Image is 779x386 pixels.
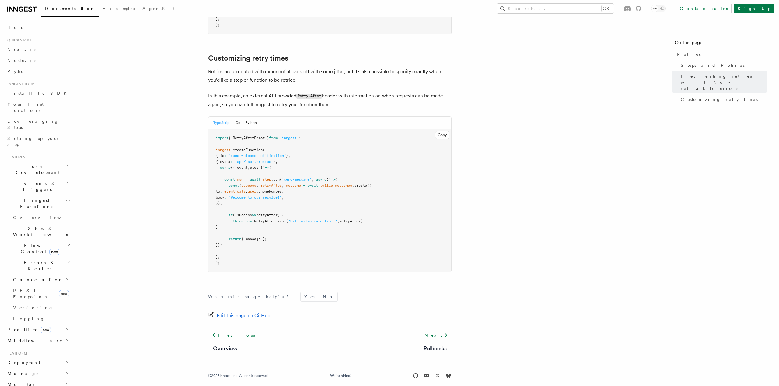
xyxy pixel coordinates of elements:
[142,6,175,11] span: AgentKit
[7,58,36,63] span: Node.js
[5,178,72,195] button: Events & Triggers
[301,183,303,188] span: }
[269,136,278,140] span: from
[11,212,72,223] a: Overview
[11,225,68,238] span: Steps & Workflows
[288,154,290,158] span: ,
[216,195,224,200] span: body
[13,215,76,220] span: Overview
[208,294,293,300] p: Was this page helpful?
[424,344,447,353] a: Rollbacks
[208,373,269,378] div: © 2025 Inngest Inc. All rights reserved.
[216,160,231,164] span: { event
[216,189,220,193] span: to
[280,177,282,182] span: (
[5,370,39,377] span: Manage
[678,94,767,105] a: Customizing retry times
[275,160,278,164] span: ,
[233,213,235,217] span: (
[7,47,36,52] span: Next.js
[5,161,72,178] button: Local Development
[45,6,95,11] span: Documentation
[435,131,449,139] button: Copy
[681,96,758,102] span: Customizing retry times
[246,189,248,193] span: .
[11,257,72,274] button: Errors & Retries
[7,119,59,130] span: Leveraging Steps
[677,51,701,57] span: Retries
[13,316,45,321] span: Logging
[734,4,774,13] a: Sign Up
[41,2,99,17] a: Documentation
[208,330,258,341] a: Previous
[216,243,222,247] span: });
[5,155,25,160] span: Features
[5,357,72,368] button: Deployment
[263,177,271,182] span: step
[235,160,273,164] span: "app/user.created"
[367,183,371,188] span: ({
[280,136,299,140] span: 'inngest'
[13,288,47,299] span: REST Endpoints
[11,240,72,257] button: Flow Controlnew
[216,136,229,140] span: import
[254,219,286,223] span: RetryAfterError
[330,373,351,378] a: We're hiring!
[282,189,284,193] span: ,
[11,313,72,324] a: Logging
[316,177,327,182] span: async
[216,260,220,265] span: );
[245,117,257,129] button: Python
[282,177,312,182] span: 'send-message'
[335,177,337,182] span: {
[337,219,339,223] span: ,
[320,183,333,188] span: twilio
[5,335,72,346] button: Middleware
[335,183,352,188] span: messages
[139,2,178,16] a: AgentKit
[263,148,265,152] span: (
[5,22,72,33] a: Home
[256,189,282,193] span: .phoneNumber
[303,183,305,188] span: =
[286,183,301,188] span: message
[11,302,72,313] a: Versioning
[229,136,269,140] span: { RetryAfterError }
[11,260,66,272] span: Errors & Retries
[59,290,69,297] span: new
[237,213,252,217] span: success
[216,201,222,205] span: });
[231,165,248,170] span: ({ event
[273,160,275,164] span: }
[286,219,288,223] span: (
[41,327,51,333] span: new
[5,99,72,116] a: Your first Functions
[237,177,243,182] span: msg
[678,60,767,71] a: Steps and Retries
[331,177,335,182] span: =>
[5,338,63,344] span: Middleware
[7,69,30,74] span: Python
[218,17,220,21] span: ,
[5,197,66,210] span: Inngest Functions
[5,55,72,66] a: Node.js
[5,66,72,77] a: Python
[11,285,72,302] a: REST Endpointsnew
[675,39,767,49] h4: On this page
[307,183,318,188] span: await
[216,154,224,158] span: { id
[208,92,452,109] p: In this example, an external API provided header with information on when requests can be made ag...
[237,189,246,193] span: data
[224,195,226,200] span: :
[218,255,220,259] span: ,
[296,94,322,99] code: Retry-After
[5,163,66,175] span: Local Development
[301,292,319,301] button: Yes
[235,189,237,193] span: .
[216,225,218,229] span: }
[675,49,767,60] a: Retries
[5,368,72,379] button: Manage
[678,71,767,94] a: Preventing retries with Non-retriable errors
[282,183,284,188] span: ,
[239,183,241,188] span: {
